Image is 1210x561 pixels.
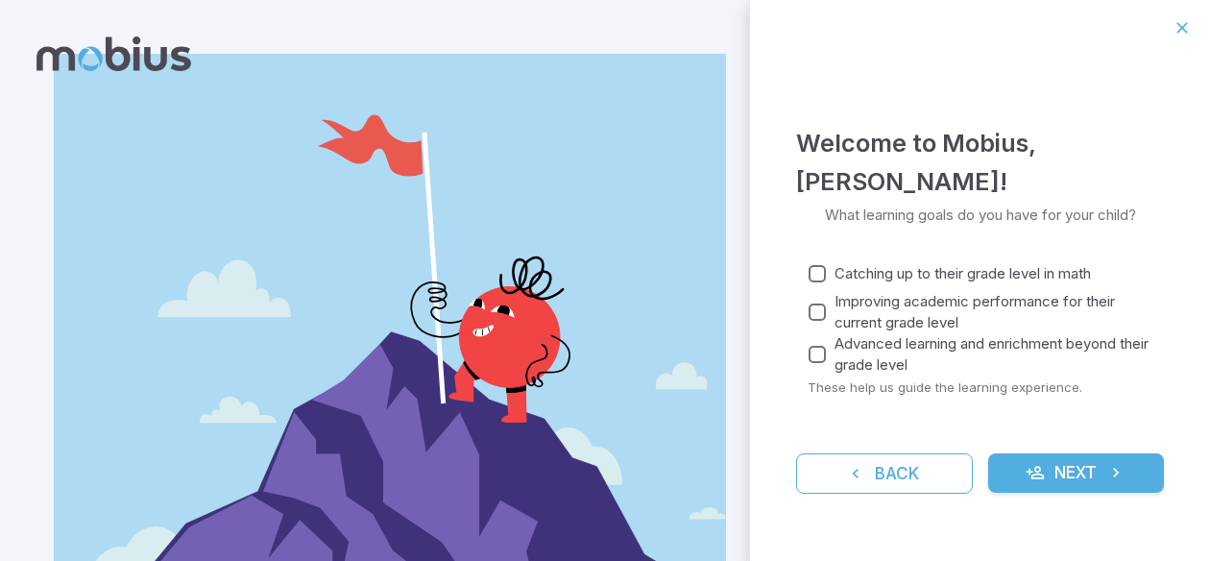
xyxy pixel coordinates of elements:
[796,124,1164,201] h4: Welcome to Mobius , [PERSON_NAME] !
[808,378,1164,396] p: These help us guide the learning experience.
[835,333,1149,376] span: Advanced learning and enrichment beyond their grade level
[988,453,1165,494] button: Next
[796,453,973,494] button: Back
[835,291,1149,333] span: Improving academic performance for their current grade level
[835,263,1091,284] span: Catching up to their grade level in math
[825,205,1136,226] p: What learning goals do you have for your child?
